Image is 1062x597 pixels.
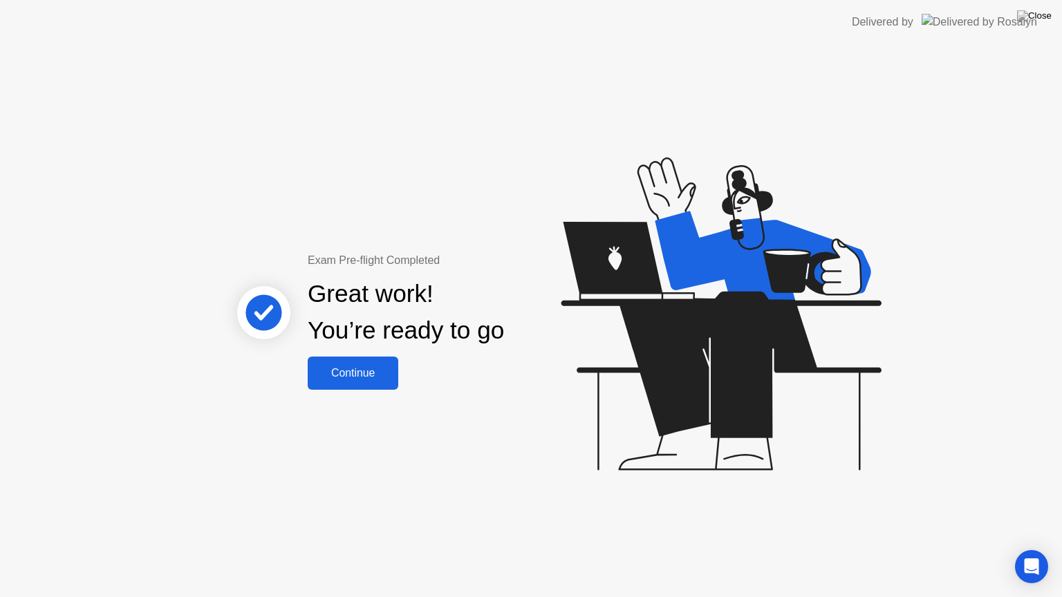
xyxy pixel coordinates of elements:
[308,357,398,390] button: Continue
[922,14,1037,30] img: Delivered by Rosalyn
[308,252,593,269] div: Exam Pre-flight Completed
[312,367,394,379] div: Continue
[1015,550,1048,583] div: Open Intercom Messenger
[308,276,504,349] div: Great work! You’re ready to go
[1017,10,1052,21] img: Close
[852,14,913,30] div: Delivered by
